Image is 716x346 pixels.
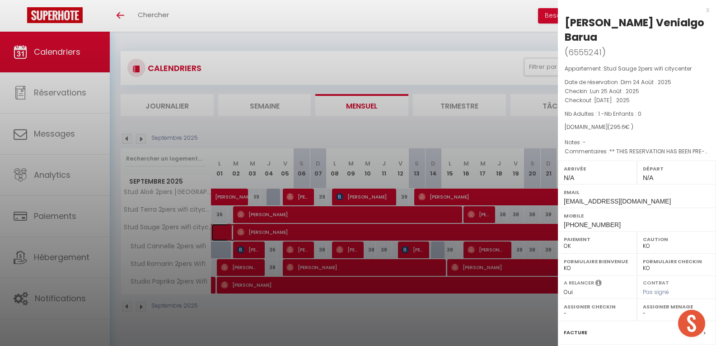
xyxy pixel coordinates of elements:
[608,123,633,131] span: ( € )
[564,302,631,311] label: Assigner Checkin
[643,257,710,266] label: Formulaire Checkin
[564,164,631,173] label: Arrivée
[643,288,669,296] span: Pas signé
[565,64,709,73] p: Appartement :
[564,235,631,244] label: Paiement
[565,110,641,118] span: Nb Adultes : 1 -
[565,78,709,87] p: Date de réservation :
[564,198,671,205] span: [EMAIL_ADDRESS][DOMAIN_NAME]
[565,96,709,105] p: Checkout :
[583,138,586,146] span: -
[564,328,587,337] label: Facture
[564,279,594,287] label: A relancer
[643,174,653,181] span: N/A
[643,302,710,311] label: Assigner Menage
[564,221,621,228] span: [PHONE_NUMBER]
[621,78,671,86] span: Dim 24 Août . 2025
[594,96,630,104] span: [DATE] . 2025
[610,123,625,131] span: 295.6
[565,147,709,156] p: Commentaires :
[643,164,710,173] label: Départ
[565,46,606,58] span: ( )
[558,5,709,15] div: x
[564,188,710,197] label: Email
[565,123,709,132] div: [DOMAIN_NAME]
[643,235,710,244] label: Caution
[564,257,631,266] label: Formulaire Bienvenue
[564,174,574,181] span: N/A
[564,211,710,220] label: Mobile
[565,87,709,96] p: Checkin :
[568,47,602,58] span: 6555241
[604,65,692,72] span: Stud Sauge 2pers wifi citycenter
[643,279,669,285] label: Contrat
[590,87,639,95] span: Lun 25 Août . 2025
[604,110,641,118] span: Nb Enfants : 0
[678,310,705,337] div: Ouvrir le chat
[595,279,602,289] i: Sélectionner OUI si vous souhaiter envoyer les séquences de messages post-checkout
[565,15,709,44] div: [PERSON_NAME] Venialgo Barua
[565,138,709,147] p: Notes :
